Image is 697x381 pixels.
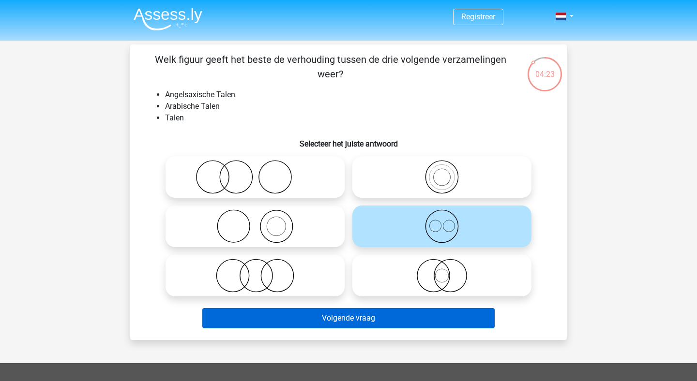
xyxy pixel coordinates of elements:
h6: Selecteer het juiste antwoord [146,132,551,148]
button: Volgende vraag [202,308,495,328]
li: Talen [165,112,551,124]
img: Assessly [134,8,202,30]
div: 04:23 [527,56,563,80]
li: Arabische Talen [165,101,551,112]
li: Angelsaxische Talen [165,89,551,101]
p: Welk figuur geeft het beste de verhouding tussen de drie volgende verzamelingen weer? [146,52,515,81]
a: Registreer [461,12,495,21]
